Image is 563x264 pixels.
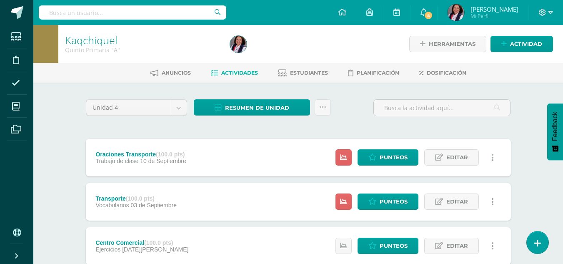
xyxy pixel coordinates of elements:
[86,100,187,116] a: Unidad 4
[551,112,559,141] span: Feedback
[424,11,433,20] span: 4
[446,194,468,209] span: Editar
[446,150,468,165] span: Editar
[93,100,165,116] span: Unidad 4
[470,5,518,13] span: [PERSON_NAME]
[429,36,475,52] span: Herramientas
[358,238,418,254] a: Punteos
[380,150,408,165] span: Punteos
[95,151,186,158] div: Oraciones Transporte
[427,70,466,76] span: Dosificación
[409,36,486,52] a: Herramientas
[95,239,188,246] div: Centro Comercial
[358,194,418,210] a: Punteos
[162,70,191,76] span: Anuncios
[65,34,220,46] h1: Kaqchiquel
[95,246,120,253] span: Ejercicios
[225,100,289,116] span: Resumen de unidad
[290,70,328,76] span: Estudiantes
[470,13,518,20] span: Mi Perfil
[380,238,408,254] span: Punteos
[95,202,129,209] span: Vocabularios
[510,36,542,52] span: Actividad
[446,238,468,254] span: Editar
[194,99,310,116] a: Resumen de unidad
[221,70,258,76] span: Actividades
[211,66,258,80] a: Actividades
[126,195,155,202] strong: (100.0 pts)
[95,158,138,164] span: Trabajo de clase
[150,66,191,80] a: Anuncios
[374,100,510,116] input: Busca la actividad aquí...
[547,103,563,160] button: Feedback - Mostrar encuesta
[448,4,464,21] img: f462a79cdc2247d5a0d3055b91035c57.png
[65,46,220,54] div: Quinto Primaria 'A'
[358,149,418,166] a: Punteos
[357,70,399,76] span: Planificación
[419,66,466,80] a: Dosificación
[130,202,177,209] span: 03 de Septiembre
[122,246,188,253] span: [DATE][PERSON_NAME]
[278,66,328,80] a: Estudiantes
[490,36,553,52] a: Actividad
[65,33,118,47] a: Kaqchiquel
[144,239,173,246] strong: (100.0 pts)
[95,195,177,202] div: Transporte
[39,5,226,20] input: Busca un usuario...
[230,36,247,53] img: f462a79cdc2247d5a0d3055b91035c57.png
[380,194,408,209] span: Punteos
[140,158,186,164] span: 10 de Septiembre
[348,66,399,80] a: Planificación
[156,151,185,158] strong: (100.0 pts)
